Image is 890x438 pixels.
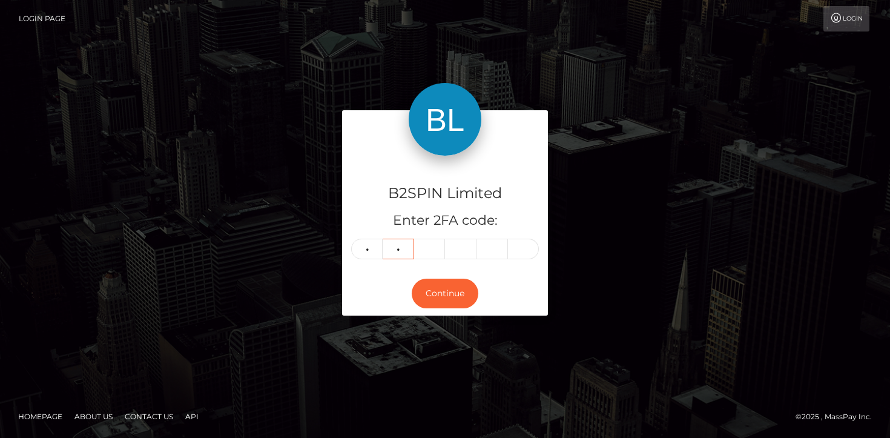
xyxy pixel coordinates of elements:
[13,407,67,426] a: Homepage
[409,83,481,156] img: B2SPIN Limited
[19,6,65,32] a: Login Page
[120,407,178,426] a: Contact Us
[823,6,869,32] a: Login
[70,407,117,426] a: About Us
[796,410,881,423] div: © 2025 , MassPay Inc.
[351,211,539,230] h5: Enter 2FA code:
[351,183,539,204] h4: B2SPIN Limited
[412,279,478,308] button: Continue
[180,407,203,426] a: API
